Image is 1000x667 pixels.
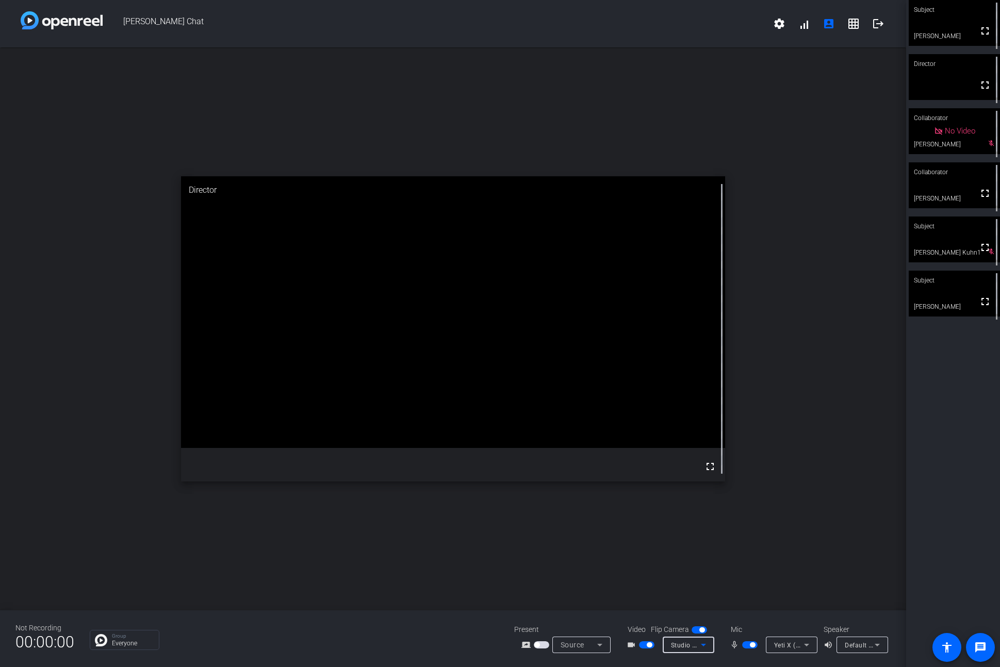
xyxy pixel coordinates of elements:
[651,624,689,635] span: Flip Camera
[909,54,1000,74] div: Director
[979,295,991,308] mat-icon: fullscreen
[979,241,991,254] mat-icon: fullscreen
[773,18,785,30] mat-icon: settings
[730,639,742,651] mat-icon: mic_none
[845,641,984,649] span: Default - Studio Display Speakers (05ac:1114)
[979,79,991,91] mat-icon: fullscreen
[974,641,987,654] mat-icon: message
[514,624,617,635] div: Present
[112,633,154,639] p: Group
[704,460,716,473] mat-icon: fullscreen
[847,18,860,30] mat-icon: grid_on
[824,639,836,651] mat-icon: volume_up
[909,108,1000,128] div: Collaborator
[627,639,639,651] mat-icon: videocam_outline
[941,641,953,654] mat-icon: accessibility
[112,640,154,646] p: Everyone
[181,176,725,204] div: Director
[792,11,816,36] button: signal_cellular_alt
[872,18,884,30] mat-icon: logout
[15,629,74,655] span: 00:00:00
[103,11,767,36] span: [PERSON_NAME] Chat
[909,216,1000,236] div: Subject
[909,162,1000,182] div: Collaborator
[823,18,835,30] mat-icon: account_box
[945,126,975,136] span: No Video
[15,623,74,633] div: Not Recording
[95,634,107,646] img: Chat Icon
[720,624,824,635] div: Mic
[979,25,991,37] mat-icon: fullscreen
[909,271,1000,290] div: Subject
[628,624,646,635] span: Video
[824,624,886,635] div: Speaker
[21,11,103,29] img: white-gradient.svg
[774,641,829,649] span: Yeti X (046d:0aaf)
[671,641,779,649] span: Studio Display Camera (15bc:0000)
[521,639,534,651] mat-icon: screen_share_outline
[979,187,991,199] mat-icon: fullscreen
[561,641,584,649] span: Source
